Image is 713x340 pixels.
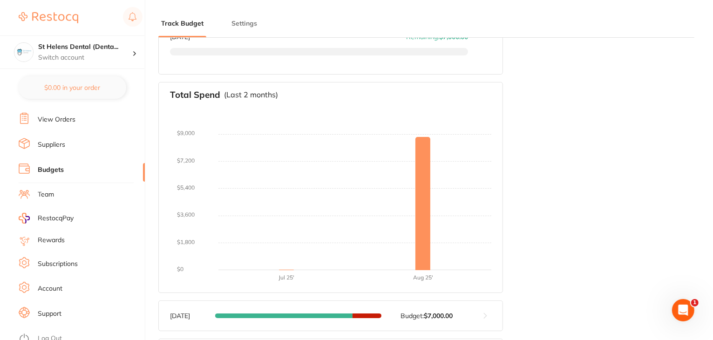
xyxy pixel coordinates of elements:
p: [DATE] [170,29,205,41]
span: RestocqPay [38,214,74,223]
button: Settings [229,19,260,28]
button: $0.00 in your order [19,76,126,99]
p: Budget: [401,312,453,320]
a: Rewards [38,236,65,245]
p: [DATE] [170,312,211,320]
img: St Helens Dental (DentalTown 2) [14,43,33,61]
a: Budgets [38,165,64,175]
p: Switch account [38,53,132,62]
p: (Last 2 months) [224,90,278,99]
a: Subscriptions [38,259,78,269]
span: 1 [691,299,699,306]
a: View Orders [38,115,75,124]
img: Restocq Logo [19,12,78,23]
a: Restocq Logo [19,7,78,28]
h4: St Helens Dental (DentalTown 2) [38,42,132,52]
img: RestocqPay [19,213,30,224]
h3: Total Spend [170,90,220,100]
strong: $7,000.00 [424,312,453,320]
a: Team [38,190,54,199]
a: Suppliers [38,140,65,150]
iframe: Intercom live chat [672,299,694,321]
p: Remaining: [406,29,468,41]
a: RestocqPay [19,213,74,224]
a: Account [38,284,62,293]
button: Track Budget [158,19,206,28]
a: Support [38,309,61,319]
